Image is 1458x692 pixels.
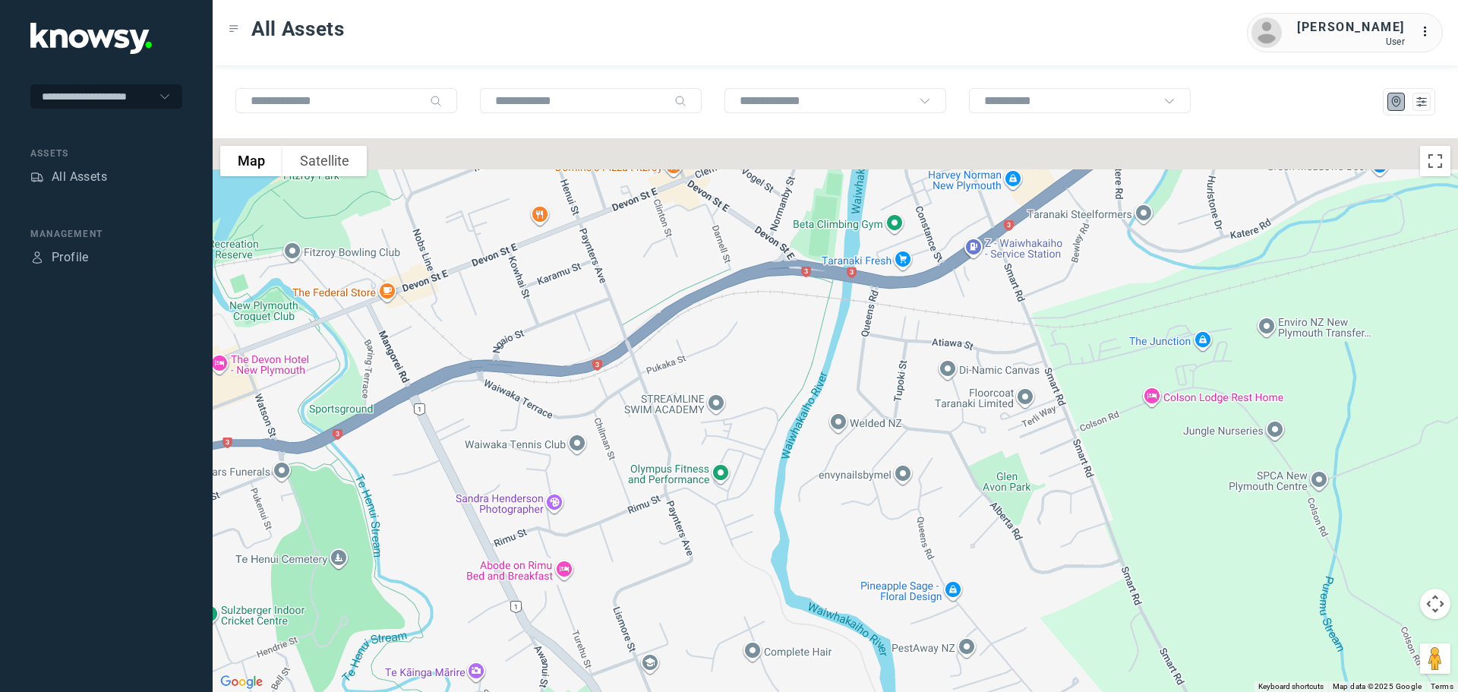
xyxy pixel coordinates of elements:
[1297,36,1405,47] div: User
[229,24,239,34] div: Toggle Menu
[1420,643,1450,674] button: Drag Pegman onto the map to open Street View
[1421,26,1436,37] tspan: ...
[52,168,107,186] div: All Assets
[1251,17,1282,48] img: avatar.png
[1420,146,1450,176] button: Toggle fullscreen view
[220,146,282,176] button: Show street map
[1258,681,1324,692] button: Keyboard shortcuts
[674,95,686,107] div: Search
[1420,23,1438,43] div: :
[1415,95,1428,109] div: List
[1297,18,1405,36] div: [PERSON_NAME]
[30,251,44,264] div: Profile
[30,248,89,267] a: ProfileProfile
[30,170,44,184] div: Assets
[30,147,182,160] div: Assets
[1420,23,1438,41] div: :
[1420,589,1450,619] button: Map camera controls
[1390,95,1403,109] div: Map
[251,15,345,43] span: All Assets
[52,248,89,267] div: Profile
[30,168,107,186] a: AssetsAll Assets
[1431,682,1453,690] a: Terms (opens in new tab)
[430,95,442,107] div: Search
[216,672,267,692] img: Google
[30,227,182,241] div: Management
[1333,682,1422,690] span: Map data ©2025 Google
[30,23,152,54] img: Application Logo
[216,672,267,692] a: Open this area in Google Maps (opens a new window)
[282,146,367,176] button: Show satellite imagery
